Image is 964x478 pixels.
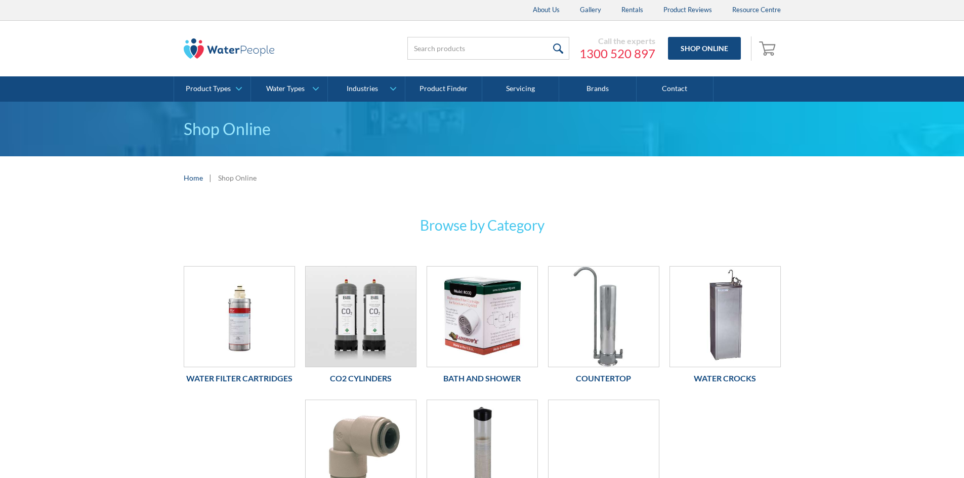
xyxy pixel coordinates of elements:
[637,76,714,102] a: Contact
[670,267,780,367] img: Water Crocks
[285,214,680,236] h3: Browse by Category
[328,76,404,102] a: Industries
[579,36,655,46] div: Call the experts
[186,84,231,93] div: Product Types
[427,267,537,367] img: Bath and Shower
[306,267,416,367] img: Co2 Cylinders
[669,372,781,384] h6: Water Crocks
[427,372,538,384] h6: Bath and Shower
[407,37,569,60] input: Search products
[184,266,295,389] a: Water Filter CartridgesWater Filter Cartridges
[251,76,327,102] a: Water Types
[759,40,778,56] img: shopping cart
[549,267,659,367] img: Countertop
[218,172,257,183] div: Shop Online
[184,267,295,367] img: Water Filter Cartridges
[548,266,659,389] a: CountertopCountertop
[668,37,741,60] a: Shop Online
[405,76,482,102] a: Product Finder
[305,372,416,384] h6: Co2 Cylinders
[174,76,250,102] a: Product Types
[482,76,559,102] a: Servicing
[208,171,213,184] div: |
[669,266,781,389] a: Water CrocksWater Crocks
[579,46,655,61] a: 1300 520 897
[184,117,781,141] h1: Shop Online
[184,172,203,183] a: Home
[266,84,305,93] div: Water Types
[305,266,416,389] a: Co2 CylindersCo2 Cylinders
[548,372,659,384] h6: Countertop
[347,84,378,93] div: Industries
[184,38,275,59] img: The Water People
[184,372,295,384] h6: Water Filter Cartridges
[757,36,781,61] a: Open cart
[427,266,538,389] a: Bath and ShowerBath and Shower
[559,76,636,102] a: Brands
